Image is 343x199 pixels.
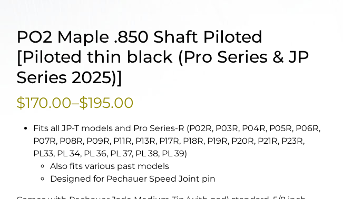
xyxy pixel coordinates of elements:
h1: PO2 Maple .850 Shaft Piloted [Piloted thin black (Pro Series & JP Series 2025)] [16,27,327,87]
li: Designed for Pechauer Speed Joint pin [50,173,327,185]
li: Also fits various past models [50,160,327,173]
bdi: 170.00 [16,94,72,112]
span: $ [16,94,25,112]
bdi: 195.00 [79,94,134,112]
li: Fits all JP-T models and Pro Series-R (P02R, P03R, P04R, P05R, P06R, P07R, P08R, P09R, P11R, P13R... [33,122,327,185]
span: $ [79,94,88,112]
p: – [16,92,327,114]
